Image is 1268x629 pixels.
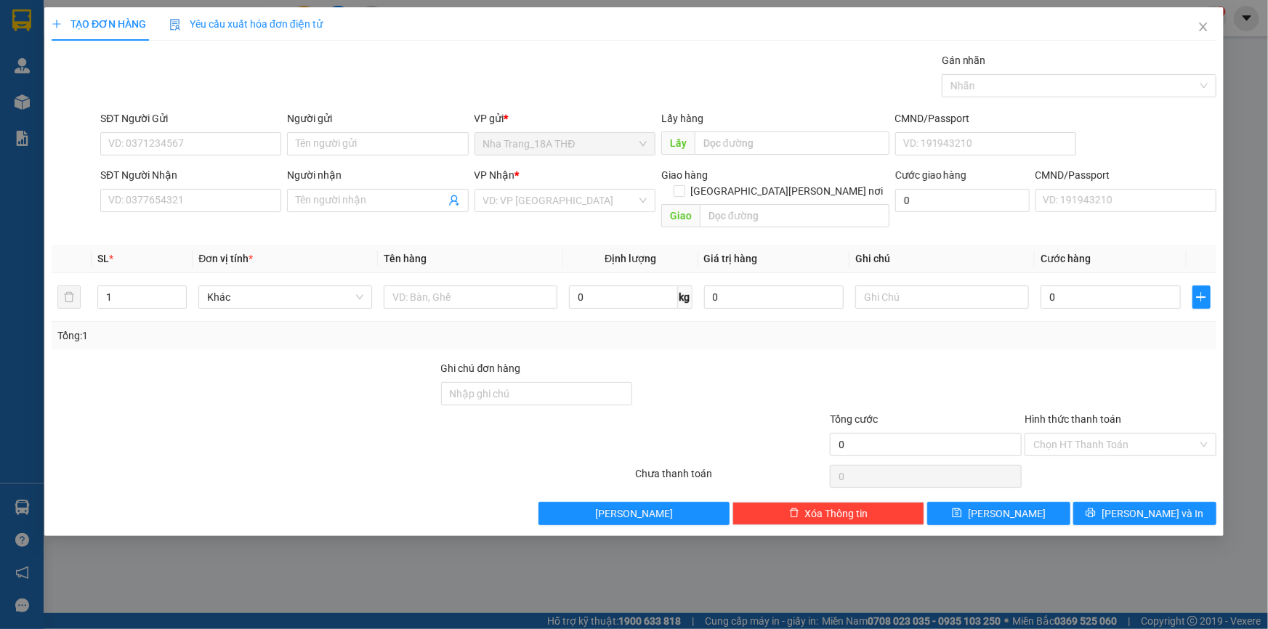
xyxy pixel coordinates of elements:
[895,110,1076,126] div: CMND/Passport
[695,131,889,155] input: Dọc đường
[441,362,521,374] label: Ghi chú đơn hàng
[169,19,181,31] img: icon
[895,169,967,181] label: Cước giao hàng
[1102,506,1204,522] span: [PERSON_NAME] và In
[968,506,1046,522] span: [PERSON_NAME]
[661,113,703,124] span: Lấy hàng
[1198,21,1209,33] span: close
[122,69,200,87] li: (c) 2017
[634,466,829,491] div: Chưa thanh toán
[1086,508,1097,519] span: printer
[18,94,80,187] b: Phương Nam Express
[700,204,889,227] input: Dọc đường
[732,502,924,525] button: deleteXóa Thông tin
[704,285,844,309] input: 0
[952,508,962,519] span: save
[170,286,186,297] span: Increase Value
[1035,167,1216,183] div: CMND/Passport
[100,167,281,183] div: SĐT Người Nhận
[595,506,673,522] span: [PERSON_NAME]
[52,18,146,30] span: TẠO ĐƠN HÀNG
[169,18,323,30] span: Yêu cầu xuất hóa đơn điện tử
[52,19,62,29] span: plus
[605,253,656,264] span: Định lượng
[661,131,695,155] span: Lấy
[678,285,692,309] span: kg
[895,189,1030,212] input: Cước giao hàng
[441,382,633,405] input: Ghi chú đơn hàng
[122,55,200,67] b: [DOMAIN_NAME]
[1183,7,1224,48] button: Close
[207,286,363,308] span: Khác
[1073,502,1216,525] button: printer[PERSON_NAME] và In
[170,297,186,308] span: Decrease Value
[789,508,799,519] span: delete
[97,253,109,264] span: SL
[100,110,281,126] div: SĐT Người Gửi
[384,253,427,264] span: Tên hàng
[198,253,253,264] span: Đơn vị tính
[174,299,183,307] span: down
[661,204,700,227] span: Giao
[1193,291,1210,303] span: plus
[538,502,730,525] button: [PERSON_NAME]
[927,502,1070,525] button: save[PERSON_NAME]
[1192,285,1211,309] button: plus
[475,169,515,181] span: VP Nhận
[448,195,460,206] span: user-add
[475,110,655,126] div: VP gửi
[57,285,81,309] button: delete
[661,169,708,181] span: Giao hàng
[855,285,1029,309] input: Ghi Chú
[849,245,1035,273] th: Ghi chú
[287,110,468,126] div: Người gửi
[158,18,193,53] img: logo.jpg
[174,288,183,297] span: up
[805,506,868,522] span: Xóa Thông tin
[1041,253,1091,264] span: Cước hàng
[685,183,889,199] span: [GEOGRAPHIC_DATA][PERSON_NAME] nơi
[287,167,468,183] div: Người nhận
[942,54,986,66] label: Gán nhãn
[830,413,878,425] span: Tổng cước
[704,253,758,264] span: Giá trị hàng
[483,133,647,155] span: Nha Trang_18A THĐ
[57,328,490,344] div: Tổng: 1
[384,285,557,309] input: VD: Bàn, Ghế
[1025,413,1121,425] label: Hình thức thanh toán
[89,21,144,89] b: Gửi khách hàng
